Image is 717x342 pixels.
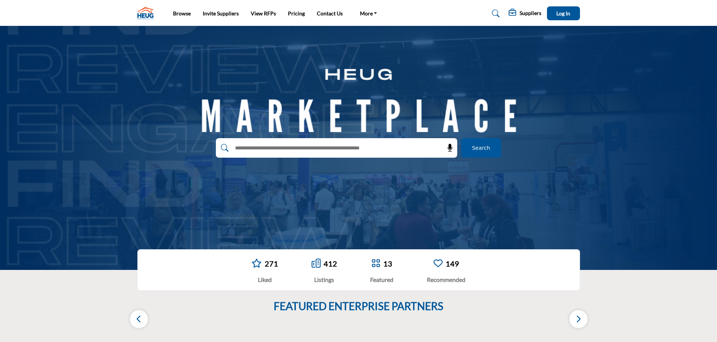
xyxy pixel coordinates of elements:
[137,7,157,20] img: Site Logo
[173,10,191,17] a: Browse
[371,259,380,269] a: Go to Featured
[251,10,276,17] a: View RFPs
[383,259,392,268] a: 13
[370,275,393,284] div: Featured
[265,259,278,268] a: 271
[252,259,262,268] i: Go to Liked
[355,8,383,19] a: More
[203,10,239,17] a: Invite Suppliers
[434,259,443,269] a: Go to Recommended
[252,275,278,284] div: Liked
[274,300,443,313] h2: FEATURED ENTERPRISE PARTNERS
[427,275,465,284] div: Recommended
[446,259,459,268] a: 149
[324,259,337,268] a: 412
[472,144,490,152] span: Search
[288,10,305,17] a: Pricing
[556,10,570,17] span: Log In
[485,8,505,20] a: Search
[461,138,501,158] button: Search
[520,10,541,17] h5: Suppliers
[317,10,343,17] a: Contact Us
[312,275,337,284] div: Listings
[509,9,541,18] div: Suppliers
[547,6,580,20] button: Log In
